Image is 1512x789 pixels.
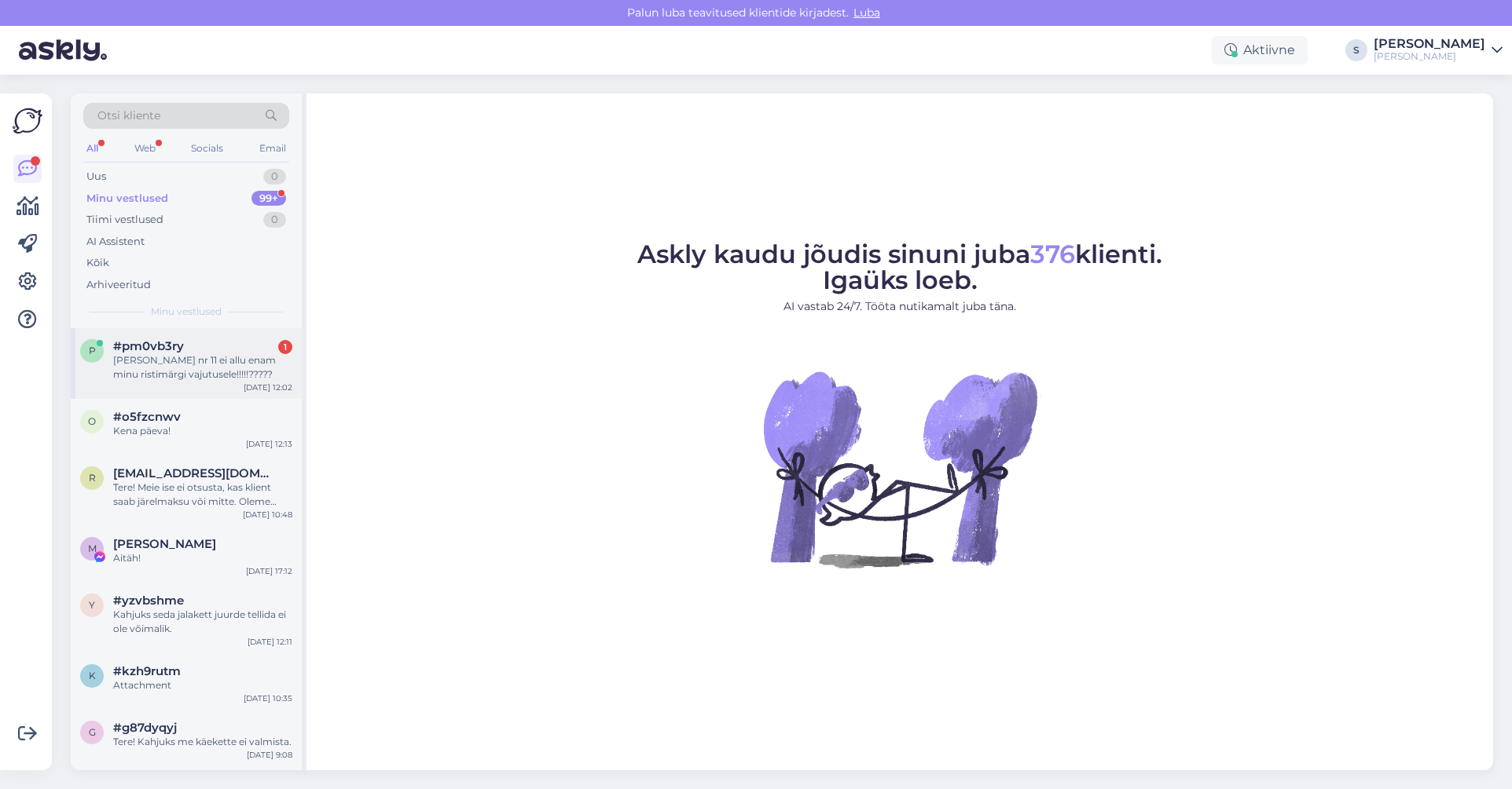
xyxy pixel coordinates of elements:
span: Askly kaudu jõudis sinuni juba klienti. Igaüks loeb. [637,239,1162,295]
div: Attachment [113,678,292,692]
div: Kena päeva! [113,424,292,438]
div: [PERSON_NAME] nr 11 ei allu enam minu ristimärgi vajutusele!!!!!????? [113,353,292,382]
img: No Chat active [758,327,1041,610]
span: 376 [1030,239,1075,269]
span: #g87dyqyj [113,721,177,735]
div: Arhiveeritud [86,277,151,293]
span: o [88,415,96,427]
div: Tiimi vestlused [86,212,163,228]
div: Kõik [86,255,109,271]
div: Minu vestlused [86,191,168,206]
div: 99+ [251,191,286,206]
div: [DATE] 17:12 [246,565,292,577]
span: rein.lamp@mail.ee [113,466,277,480]
div: [DATE] 10:35 [244,692,292,704]
span: #yzvbshme [113,594,184,608]
div: Aitäh! [113,551,292,565]
div: [PERSON_NAME] [1374,38,1485,50]
a: [PERSON_NAME][PERSON_NAME] [1374,38,1503,63]
div: All [83,138,101,159]
div: 0 [263,169,286,184]
span: Minu vestlused [151,305,222,319]
span: #o5fzcnwv [113,410,181,424]
span: r [89,472,96,484]
span: y [89,599,95,611]
div: Uus [86,169,106,184]
div: Socials [188,138,226,159]
span: k [89,670,96,681]
div: S [1345,39,1367,61]
div: [PERSON_NAME] [1374,50,1485,63]
img: Askly Logo [13,106,42,136]
span: p [89,345,96,356]
span: M [88,542,97,554]
span: #kzh9rutm [113,664,181,678]
span: Otsi kliente [97,108,160,124]
div: 0 [263,212,286,228]
div: [DATE] 12:13 [246,438,292,450]
div: Aktiivne [1212,36,1308,64]
div: Email [256,138,289,159]
span: Mari Leosk [113,537,216,551]
div: Kahjuks seda jalakett juurde tellida ei ole võimalik. [113,608,292,636]
span: g [89,726,96,738]
div: Tere! Kahjuks me käekette ei valmista. [113,735,292,749]
div: [DATE] 10:48 [243,509,292,521]
div: [DATE] 12:11 [248,636,292,648]
span: #pm0vb3ry [113,339,184,353]
p: AI vastab 24/7. Tööta nutikamalt juba täna. [637,298,1162,315]
span: Luba [849,5,885,20]
div: [DATE] 9:08 [247,749,292,761]
div: [DATE] 12:02 [244,382,292,393]
div: Web [131,138,159,159]
div: AI Assistent [86,234,145,250]
div: Tere! Meie ise ei otsusta, kas klient saab järelmaksu või mitte. Oleme juveelitooteid müüv kauplu... [113,480,292,509]
div: 1 [278,340,292,354]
